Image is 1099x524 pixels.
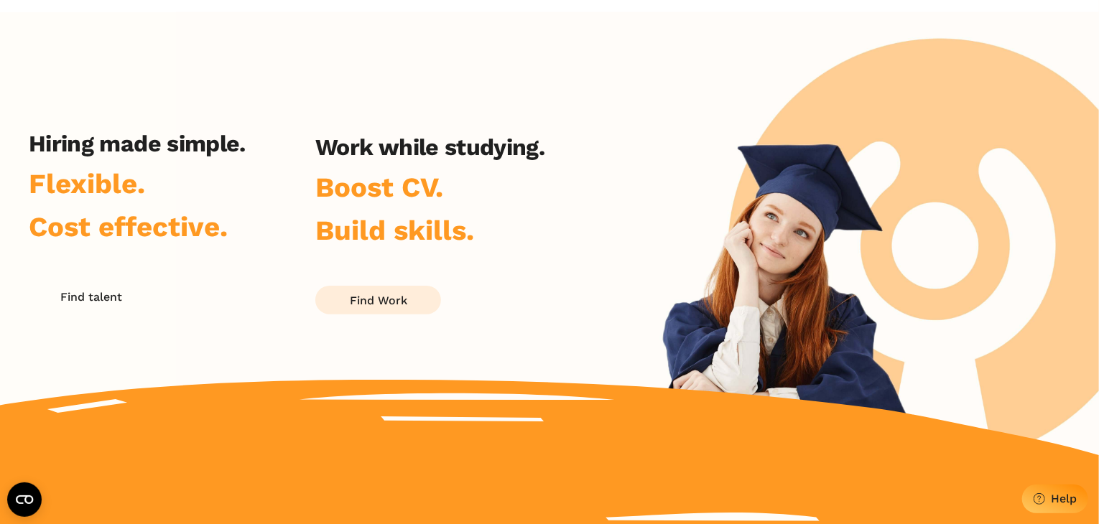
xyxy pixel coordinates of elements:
button: Find Work [315,286,441,314]
span: Cost effective. [29,210,228,243]
button: Help [1022,485,1088,513]
div: Help [1051,492,1077,505]
h2: Hiring made simple. [29,130,246,157]
h2: Work while studying. [315,134,544,161]
span: Flexible. [29,167,145,200]
span: Build skills. [315,214,474,246]
div: Find Work [350,294,407,307]
span: Boost CV. [315,171,443,203]
button: Find talent [29,282,154,311]
button: Open CMP widget [7,482,42,517]
div: Find talent [61,290,123,304]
